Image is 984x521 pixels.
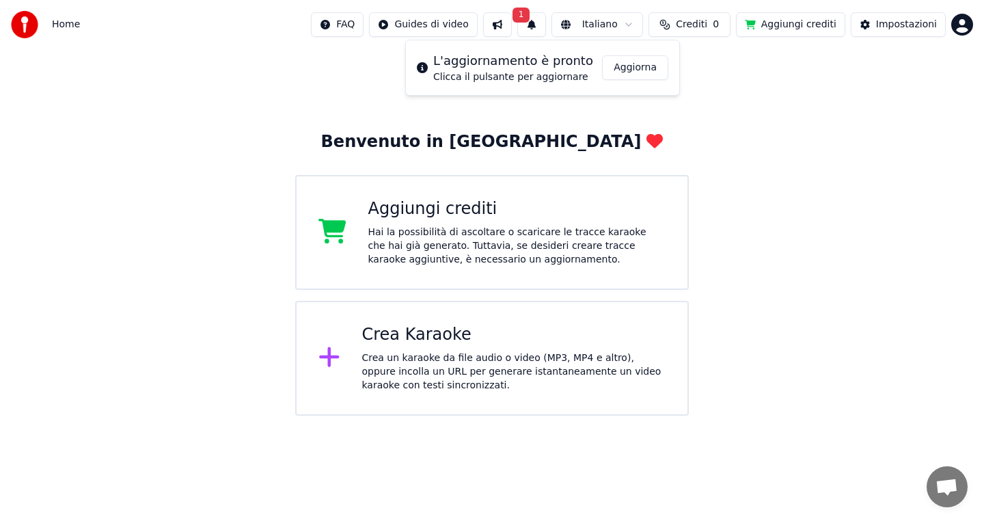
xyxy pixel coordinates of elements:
[517,12,546,37] button: 1
[648,12,730,37] button: Crediti0
[876,18,937,31] div: Impostazioni
[676,18,707,31] span: Crediti
[851,12,946,37] button: Impostazioni
[11,11,38,38] img: youka
[362,324,666,346] div: Crea Karaoke
[713,18,719,31] span: 0
[736,12,845,37] button: Aggiungi crediti
[927,466,968,507] div: Aprire la chat
[369,12,477,37] button: Guides di video
[602,55,668,80] button: Aggiorna
[433,70,593,84] div: Clicca il pulsante per aggiornare
[321,131,664,153] div: Benvenuto in [GEOGRAPHIC_DATA]
[433,51,593,70] div: L'aggiornamento è pronto
[311,12,364,37] button: FAQ
[362,351,666,392] div: Crea un karaoke da file audio o video (MP3, MP4 e altro), oppure incolla un URL per generare ista...
[52,18,80,31] nav: breadcrumb
[512,8,530,23] span: 1
[52,18,80,31] span: Home
[368,198,666,220] div: Aggiungi crediti
[368,226,666,267] div: Hai la possibilità di ascoltare o scaricare le tracce karaoke che hai già generato. Tuttavia, se ...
